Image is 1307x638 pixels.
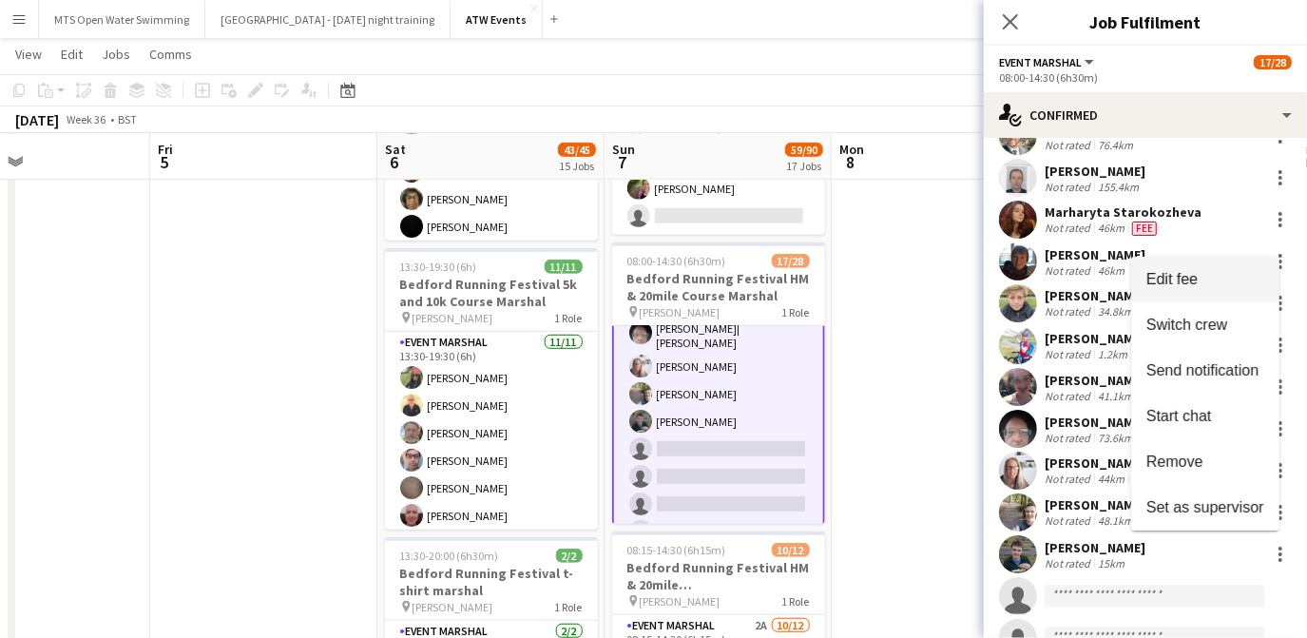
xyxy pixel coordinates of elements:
[1146,362,1259,378] span: Send notification
[1146,499,1264,515] span: Set as supervisor
[1131,257,1279,302] button: Edit fee
[1131,439,1279,485] button: Remove
[1146,317,1227,333] span: Switch crew
[1146,454,1203,470] span: Remove
[1131,348,1279,394] button: Send notification
[1131,485,1279,531] button: Set as supervisor
[1131,394,1279,439] button: Start chat
[1131,302,1279,348] button: Switch crew
[1146,408,1211,424] span: Start chat
[1146,271,1198,287] span: Edit fee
